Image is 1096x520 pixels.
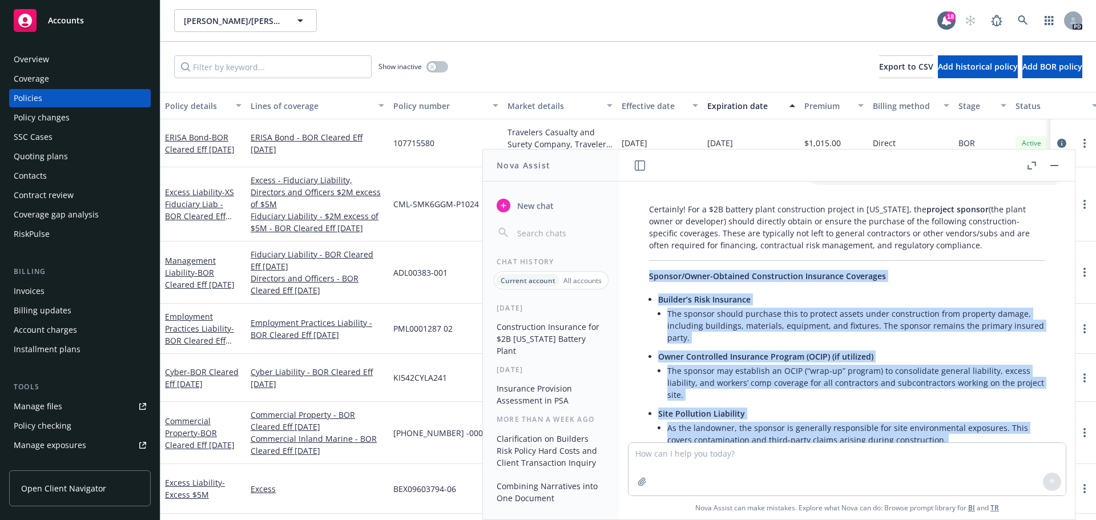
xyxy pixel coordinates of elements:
div: Effective date [622,100,686,112]
div: SSC Cases [14,128,53,146]
a: Report a Bug [985,9,1008,32]
div: Contract review [14,186,74,204]
button: Billing method [868,92,954,119]
a: more [1078,426,1091,440]
span: [DATE] [622,137,647,149]
div: Billing updates [14,301,71,320]
a: more [1078,482,1091,495]
li: The sponsor should purchase this to protect assets under construction from property damage, inclu... [667,305,1045,346]
a: Employment Practices Liability [165,311,234,358]
li: As the landowner, the sponsor is generally responsible for site environmental exposures. This cov... [667,420,1045,448]
a: ERISA Bond - BOR Cleared Eff [DATE] [251,131,384,155]
span: New chat [515,200,554,212]
div: Policies [14,89,42,107]
a: Switch app [1038,9,1061,32]
div: Billing [9,266,151,277]
div: Status [1016,100,1085,112]
a: more [1078,371,1091,385]
a: Cyber [165,366,239,389]
div: RiskPulse [14,225,50,243]
a: Installment plans [9,340,151,358]
a: circleInformation [1055,136,1069,150]
span: BOR [958,137,975,149]
a: SSC Cases [9,128,151,146]
div: Quoting plans [14,147,68,166]
span: 107715580 [393,137,434,149]
span: Export to CSV [879,61,933,72]
a: Commercial Property [165,416,235,450]
a: Directors and Officers - BOR Cleared Eff [DATE] [251,272,384,296]
a: Commercial Property - BOR Cleared Eff [DATE] [251,409,384,433]
a: Coverage gap analysis [9,205,151,224]
div: Tools [9,381,151,393]
a: TR [990,503,999,513]
span: ADL00383-001 [393,267,448,279]
a: Contract review [9,186,151,204]
a: Commercial Inland Marine - BOR Cleared Eff [DATE] [251,433,384,457]
div: Coverage [14,70,49,88]
span: [PHONE_NUMBER] -0004 [393,427,487,439]
div: Contacts [14,167,47,185]
a: Accounts [9,5,151,37]
span: - Excess $5M [165,477,225,500]
span: Site Pollution Liability [658,408,745,419]
a: Policy changes [9,108,151,127]
div: Policy number [393,100,486,112]
button: Market details [503,92,617,119]
span: - BOR Cleared Eff [DATE] [165,323,234,358]
span: Add historical policy [938,61,1018,72]
a: Manage exposures [9,436,151,454]
a: Excess Liability [165,477,225,500]
a: more [1078,265,1091,279]
a: Excess Liability [165,187,234,233]
span: Nova Assist can make mistakes. Explore what Nova can do: Browse prompt library for and [624,496,1070,519]
a: Quoting plans [9,147,151,166]
button: Combining Narratives into One Document [492,477,610,507]
span: PML0001287 02 [393,323,453,334]
a: Excess [251,483,384,495]
span: - BOR Cleared Eff [DATE] [165,132,235,155]
a: more [1078,197,1091,211]
a: Fiduciary Liability - BOR Cleared Eff [DATE] [251,248,384,272]
span: project sponsor [926,204,989,215]
button: Construction Insurance for $2B [US_STATE] Battery Plant [492,317,610,360]
a: Cyber Liability - BOR Cleared Eff [DATE] [251,366,384,390]
div: Premium [804,100,851,112]
span: Show inactive [378,62,422,71]
button: Expiration date [703,92,800,119]
a: Contacts [9,167,151,185]
p: Current account [501,276,555,285]
input: Search chats [515,225,606,241]
button: Lines of coverage [246,92,389,119]
input: Filter by keyword... [174,55,372,78]
a: Employment Practices Liability - BOR Cleared Eff [DATE] [251,317,384,341]
div: Manage certificates [14,455,88,474]
div: Chat History [483,257,619,267]
a: Start snowing [959,9,982,32]
button: Clarification on Builders Risk Policy Hard Costs and Client Transaction Inquiry [492,429,610,472]
div: Policy details [165,100,229,112]
a: BI [968,503,975,513]
div: Travelers Casualty and Surety Company, Travelers Insurance [507,126,613,150]
button: New chat [492,195,610,216]
div: [DATE] [483,365,619,374]
div: Invoices [14,282,45,300]
div: More than a week ago [483,414,619,424]
span: Open Client Navigator [21,482,106,494]
span: BEX09603794-06 [393,483,456,495]
div: Billing method [873,100,937,112]
a: Management Liability [165,255,235,290]
div: Lines of coverage [251,100,372,112]
a: Excess - Fiduciary Liability, Directors and Officers $2M excess of $5M [251,174,384,210]
div: [DATE] [483,303,619,313]
a: Search [1012,9,1034,32]
a: more [1078,322,1091,336]
span: Builder’s Risk Insurance [658,294,751,305]
p: Certainly! For a $2B battery plant construction project in [US_STATE], the (the plant owner or de... [649,203,1045,251]
h1: Nova Assist [497,159,550,171]
a: Fiduciary Liability - $2M excess of $5M - BOR Cleared Eff [DATE] [251,210,384,234]
div: Market details [507,100,600,112]
span: - BOR Cleared Eff [DATE] [165,428,235,450]
button: Export to CSV [879,55,933,78]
